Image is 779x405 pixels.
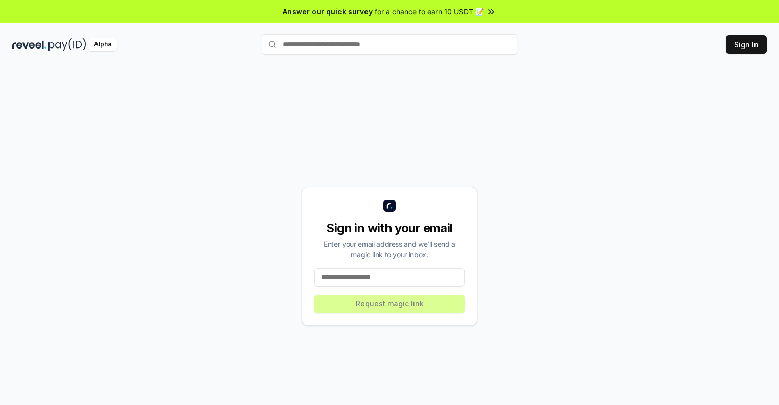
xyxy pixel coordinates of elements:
[726,35,767,54] button: Sign In
[48,38,86,51] img: pay_id
[383,200,396,212] img: logo_small
[88,38,117,51] div: Alpha
[375,6,484,17] span: for a chance to earn 10 USDT 📝
[12,38,46,51] img: reveel_dark
[283,6,373,17] span: Answer our quick survey
[314,220,465,236] div: Sign in with your email
[314,239,465,260] div: Enter your email address and we’ll send a magic link to your inbox.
